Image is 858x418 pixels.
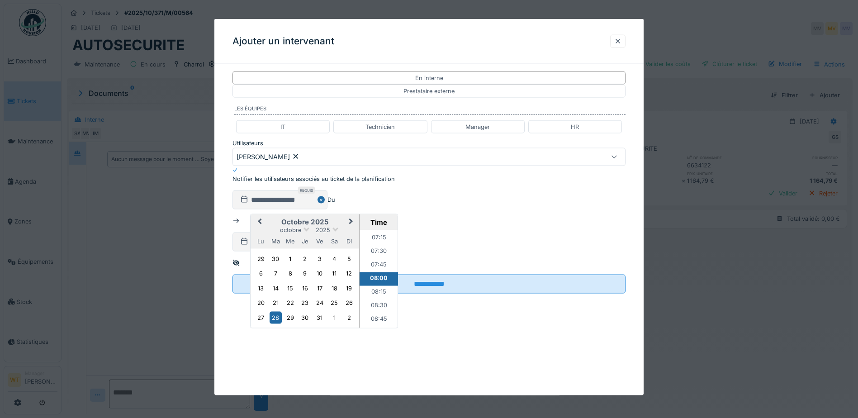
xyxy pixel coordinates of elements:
button: Previous Month [251,215,266,230]
div: Choose dimanche 5 octobre 2025 [343,252,355,265]
ul: Time [360,230,398,328]
li: 08:30 [360,299,398,313]
div: Choose dimanche 26 octobre 2025 [343,297,355,309]
div: Time [362,218,395,227]
label: Utilisateurs [232,139,263,147]
div: IT [280,123,285,131]
div: mercredi [284,235,296,247]
div: Choose vendredi 24 octobre 2025 [313,297,326,309]
div: Choose mercredi 15 octobre 2025 [284,282,296,294]
div: Choose lundi 6 octobre 2025 [255,267,267,280]
div: Technicien [365,123,395,131]
span: octobre [280,227,301,233]
div: Choose jeudi 30 octobre 2025 [299,311,311,323]
div: Choose mardi 30 septembre 2025 [270,252,282,265]
li: 08:00 [360,272,398,286]
div: samedi [328,235,341,247]
div: Choose vendredi 31 octobre 2025 [313,311,326,323]
div: Choose mardi 14 octobre 2025 [270,282,282,294]
div: Choose mardi 28 octobre 2025 [270,311,282,323]
div: lundi [255,235,267,247]
div: Choose dimanche 2 novembre 2025 [343,311,355,323]
div: Choose lundi 13 octobre 2025 [255,282,267,294]
div: Choose jeudi 2 octobre 2025 [299,252,311,265]
div: Notifier les utilisateurs associés au ticket de la planification [232,174,395,183]
div: Choose samedi 11 octobre 2025 [328,267,341,280]
label: Du [327,195,335,204]
div: Choose vendredi 10 octobre 2025 [313,267,326,280]
div: Choose vendredi 3 octobre 2025 [313,252,326,265]
li: 08:45 [360,313,398,327]
div: Choose lundi 20 octobre 2025 [255,297,267,309]
div: Month octobre, 2025 [254,252,356,325]
div: Choose mercredi 22 octobre 2025 [284,297,296,309]
h2: octobre 2025 [251,218,359,226]
div: Choose mardi 7 octobre 2025 [270,267,282,280]
div: vendredi [313,235,326,247]
button: Close [318,190,327,209]
div: jeudi [299,235,311,247]
div: Choose mardi 21 octobre 2025 [270,297,282,309]
div: Choose lundi 29 septembre 2025 [255,252,267,265]
div: Choose lundi 27 octobre 2025 [255,311,267,323]
span: 2025 [316,227,330,233]
div: Requis [298,187,315,194]
div: mardi [270,235,282,247]
div: Choose samedi 25 octobre 2025 [328,297,341,309]
div: HR [571,123,579,131]
li: 09:00 [360,327,398,340]
div: Choose mercredi 1 octobre 2025 [284,252,296,265]
div: Choose mercredi 8 octobre 2025 [284,267,296,280]
li: 07:15 [360,232,398,245]
div: Choose dimanche 19 octobre 2025 [343,282,355,294]
li: 08:15 [360,286,398,299]
li: 07:45 [360,259,398,272]
li: 07:30 [360,245,398,259]
div: [PERSON_NAME] [237,152,300,161]
label: Les équipes [234,105,626,115]
div: Choose mercredi 29 octobre 2025 [284,311,296,323]
div: Choose vendredi 17 octobre 2025 [313,282,326,294]
div: dimanche [343,235,355,247]
div: Manager [465,123,490,131]
div: Choose jeudi 16 octobre 2025 [299,282,311,294]
div: En interne [415,74,443,82]
div: Choose samedi 18 octobre 2025 [328,282,341,294]
div: Prestataire externe [403,87,455,95]
button: Next Month [345,215,359,230]
div: Choose samedi 4 octobre 2025 [328,252,341,265]
div: Choose jeudi 23 octobre 2025 [299,297,311,309]
div: Choose dimanche 12 octobre 2025 [343,267,355,280]
div: Choose jeudi 9 octobre 2025 [299,267,311,280]
div: Choose samedi 1 novembre 2025 [328,311,341,323]
h3: Ajouter un intervenant [232,36,334,47]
